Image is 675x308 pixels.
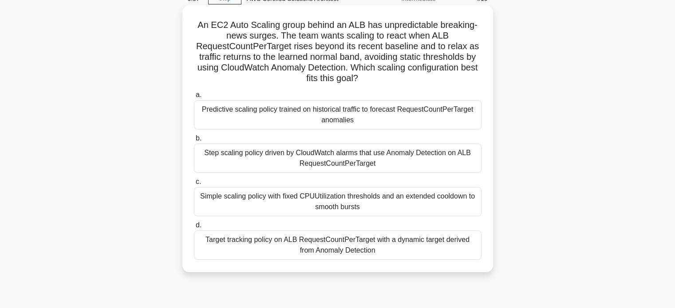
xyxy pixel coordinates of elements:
span: a. [196,91,201,98]
span: b. [196,134,201,142]
div: Simple scaling policy with fixed CPUUtilization thresholds and an extended cooldown to smooth bursts [194,187,482,216]
span: d. [196,221,201,229]
div: Target tracking policy on ALB RequestCountPerTarget with a dynamic target derived from Anomaly De... [194,230,482,260]
div: Step scaling policy driven by CloudWatch alarms that use Anomaly Detection on ALB RequestCountPer... [194,144,482,173]
div: Predictive scaling policy trained on historical traffic to forecast RequestCountPerTarget anomalies [194,100,482,129]
h5: An EC2 Auto Scaling group behind an ALB has unpredictable breaking-news surges. The team wants sc... [193,19,482,84]
span: c. [196,178,201,185]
